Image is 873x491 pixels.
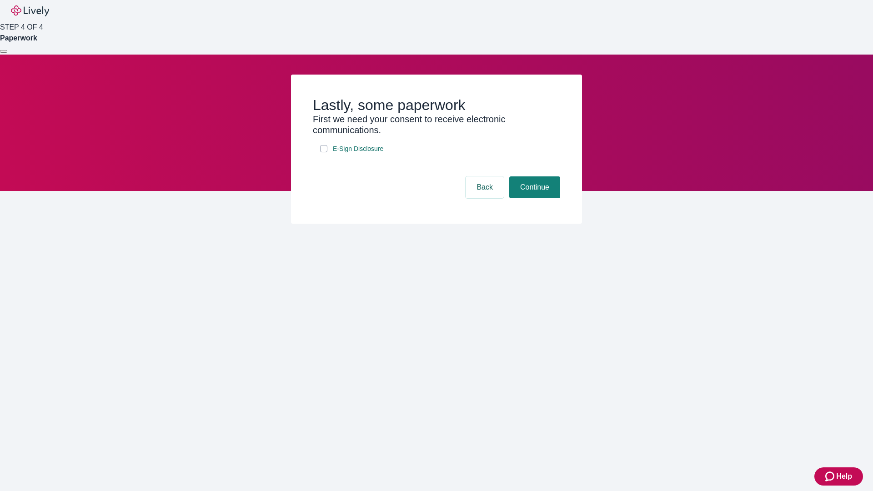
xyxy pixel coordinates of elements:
button: Continue [509,176,560,198]
h2: Lastly, some paperwork [313,96,560,114]
h3: First we need your consent to receive electronic communications. [313,114,560,135]
img: Lively [11,5,49,16]
span: E-Sign Disclosure [333,144,383,154]
svg: Zendesk support icon [825,471,836,482]
span: Help [836,471,852,482]
button: Zendesk support iconHelp [814,467,863,486]
a: e-sign disclosure document [331,143,385,155]
button: Back [466,176,504,198]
